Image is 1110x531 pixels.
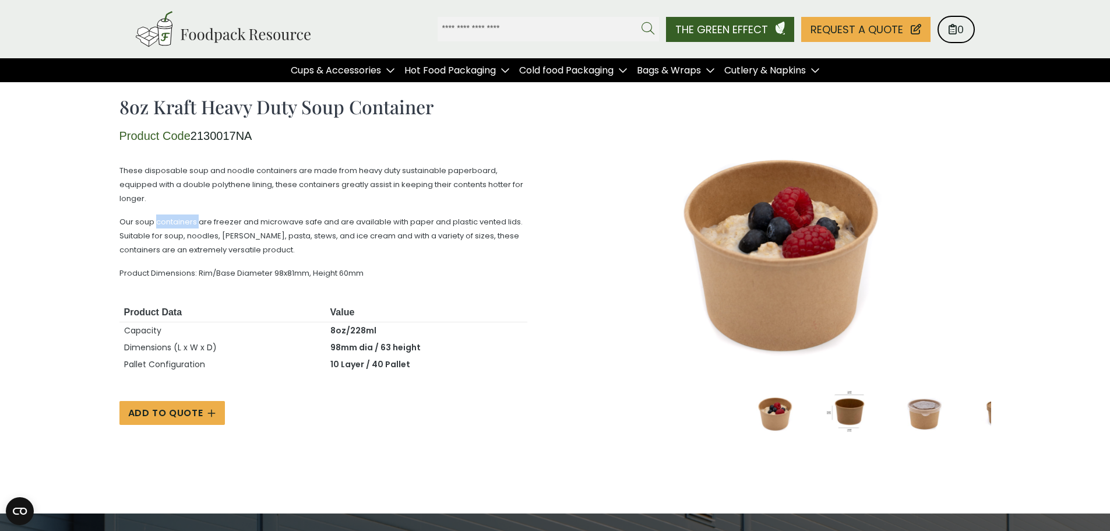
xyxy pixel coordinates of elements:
td: Pallet Configuration [119,356,326,373]
span: 0 [957,22,964,37]
a: Cold food Packaging [519,64,628,77]
strong: 10 Layer / 40 Pallet [330,358,410,370]
span: Product Code [119,129,191,142]
td: Capacity [119,322,326,340]
strong: 8oz/228ml [330,325,376,336]
img: Kraft_container8oz-scaled-1-300x200.jpg [812,386,887,437]
span: The Green Effect [675,22,768,37]
p: 2130017NA [119,127,527,145]
img: Kraft-8oz-with-Plastic-Lid-300x200.jpg [887,386,963,437]
span: Product Dimensions: Rim/Base Diameter 98x81mm, Height 60mm [119,268,364,279]
a: Cups & Accessories [291,64,395,77]
th: Value [326,303,527,322]
a: Bags & Wraps [637,64,715,77]
span: Our soup containers are freezer and microwave safe and are available with paper and plastic vente... [119,216,523,255]
span: Request a Quote [811,22,903,37]
button: Open CMP widget [6,497,34,525]
a: The Green Effect [666,17,794,42]
a: 0 [938,16,975,43]
span: Add to Quote [128,407,203,419]
img: Kraft-8oz-with-Cardboard-Lid-300x193.jpg [963,386,1039,435]
h1: 8oz Kraft Heavy Duty Soup Container [119,96,527,118]
a: Request a Quote [801,17,931,42]
img: Kraft-8oz-with-Porridge-300x200.jpg [736,386,812,437]
strong: 98mm dia / 63 height [330,342,421,353]
td: Dimensions (L x W x D) [119,339,326,356]
a: Hot Food Packaging [404,64,510,77]
img: Foodpack Resource [136,11,311,47]
button: Add to Quote [119,401,225,424]
a: Cutlery & Napkins [724,64,820,77]
span: These disposable soup and noodle containers are made from heavy duty sustainable paperboard, equi... [119,165,523,204]
th: Product Data [119,303,326,322]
